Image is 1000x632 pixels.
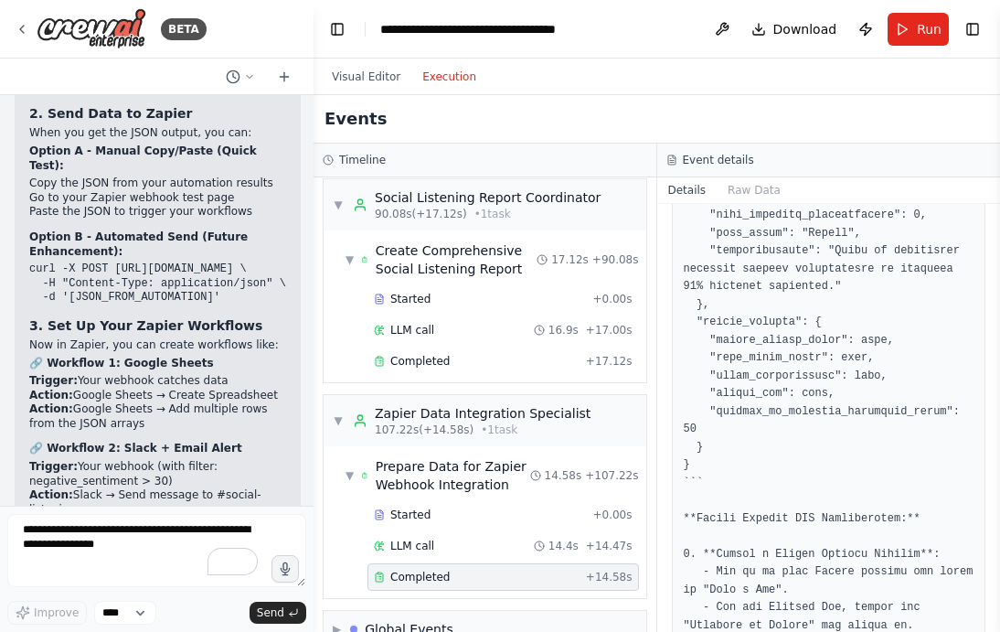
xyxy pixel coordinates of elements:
strong: Option B - Automated Send (Future Enhancement): [29,230,248,258]
div: Social Listening Report Coordinator [375,188,601,207]
span: LLM call [390,539,434,553]
span: + 0.00s [592,292,632,306]
span: Download [773,20,837,38]
li: Google Sheets → Create Spreadsheet [29,389,286,403]
span: 16.9s [548,323,579,337]
span: 14.4s [548,539,579,553]
strong: 🔗 Workflow 2: Slack + Email Alert [29,442,242,455]
span: Send [257,605,284,620]
button: Hide left sidebar [324,16,350,42]
p: Now in Zapier, you can create workflows like: [29,338,286,353]
div: Zapier Data Integration Specialist [375,404,590,423]
li: Copy the JSON from your automation results [29,177,286,191]
button: Show right sidebar [960,16,985,42]
button: Switch to previous chat [218,66,262,88]
div: Create Comprehensive Social Listening Report [376,241,537,278]
strong: 2. Send Data to Zapier [29,106,192,121]
span: 17.12s [551,252,589,267]
button: Details [657,177,718,203]
button: Execution [411,66,487,88]
strong: Action: [29,389,73,402]
button: Download [744,13,845,46]
code: curl -X POST [URL][DOMAIN_NAME] \ -H "Content-Type: application/json" \ -d '[JSON_FROM_AUTOMATION]' [29,262,286,304]
img: Logo [37,8,146,49]
div: Prepare Data for Zapier Webhook Integration [376,457,530,494]
span: ▼ [346,252,354,267]
li: Paste the JSON to trigger your workflows [29,205,286,220]
span: Run [917,20,941,38]
li: Go to your Zapier webhook test page [29,191,286,206]
span: Started [390,292,431,306]
strong: 🔗 Workflow 1: Google Sheets [29,357,214,370]
span: ▼ [346,468,354,483]
div: BETA [161,18,207,40]
span: LLM call [390,323,434,337]
button: Improve [7,601,87,625]
button: Raw Data [717,177,792,203]
li: Your webhook catches data [29,374,286,389]
p: When you get the JSON output, you can: [29,126,286,141]
button: Click to speak your automation idea [271,555,299,583]
nav: breadcrumb [380,20,586,38]
h3: Event details [683,153,754,167]
button: Send [250,602,306,624]
strong: Action: [29,488,73,501]
strong: Trigger: [29,460,78,473]
span: + 0.00s [592,508,632,522]
span: + 17.12s [586,354,633,369]
span: + 17.00s [586,323,633,337]
h3: Timeline [339,153,386,167]
span: + 14.58s [586,570,633,584]
strong: Option A - Manual Copy/Paste (Quick Test): [29,145,257,172]
button: Run [888,13,949,46]
span: 107.22s (+14.58s) [375,423,473,437]
strong: Action: [29,402,73,415]
span: + 107.22s [585,468,638,483]
span: 90.08s (+17.12s) [375,207,467,221]
textarea: To enrich screen reader interactions, please activate Accessibility in Grammarly extension settings [7,514,306,587]
span: 14.58s [545,468,582,483]
li: Slack → Send message to #social-listening [29,488,286,517]
button: Visual Editor [321,66,411,88]
span: • 1 task [474,207,511,221]
span: Improve [34,605,79,620]
span: ▼ [333,413,344,428]
h2: Events [324,106,387,132]
li: Google Sheets → Add multiple rows from the JSON arrays [29,402,286,431]
button: Start a new chat [270,66,299,88]
span: + 90.08s [592,252,639,267]
span: • 1 task [481,423,517,437]
span: Completed [390,354,450,369]
span: + 14.47s [586,539,633,553]
strong: 3. Set Up Your Zapier Workflows [29,318,262,333]
span: Started [390,508,431,522]
span: Completed [390,570,450,584]
li: Your webhook (with filter: negative_sentiment > 30) [29,460,286,488]
span: ▼ [333,198,344,212]
strong: Trigger: [29,374,78,387]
